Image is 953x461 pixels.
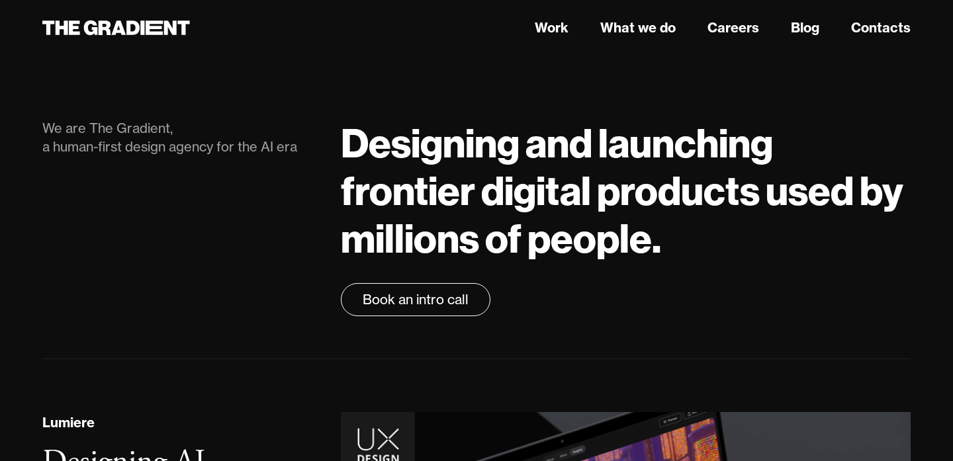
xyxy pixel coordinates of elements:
a: Careers [707,18,759,38]
a: Blog [791,18,819,38]
div: We are The Gradient, a human-first design agency for the AI era [42,119,314,156]
h1: Designing and launching frontier digital products used by millions of people. [341,119,911,262]
a: Contacts [851,18,911,38]
a: What we do [600,18,676,38]
div: Lumiere [42,413,95,433]
a: Book an intro call [341,283,490,316]
a: Work [535,18,568,38]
